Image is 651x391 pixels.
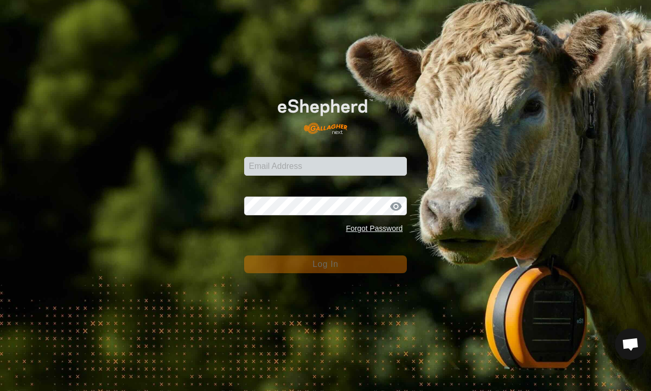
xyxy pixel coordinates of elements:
[312,260,338,268] span: Log In
[346,224,403,233] a: Forgot Password
[615,328,646,360] a: Open chat
[244,255,407,273] button: Log In
[244,157,407,176] input: Email Address
[260,85,391,141] img: E-shepherd Logo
